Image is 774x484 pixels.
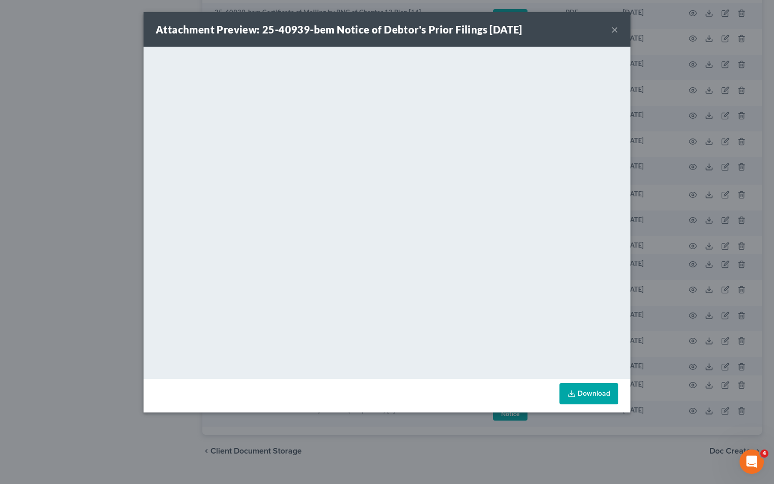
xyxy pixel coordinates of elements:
iframe: Intercom live chat [740,450,764,474]
a: Download [559,383,618,404]
span: 4 [760,450,768,458]
iframe: <object ng-attr-data='[URL][DOMAIN_NAME]' type='application/pdf' width='100%' height='650px'></ob... [144,47,630,376]
button: × [611,23,618,36]
strong: Attachment Preview: 25-40939-bem Notice of Debtor's Prior Filings [DATE] [156,23,522,36]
